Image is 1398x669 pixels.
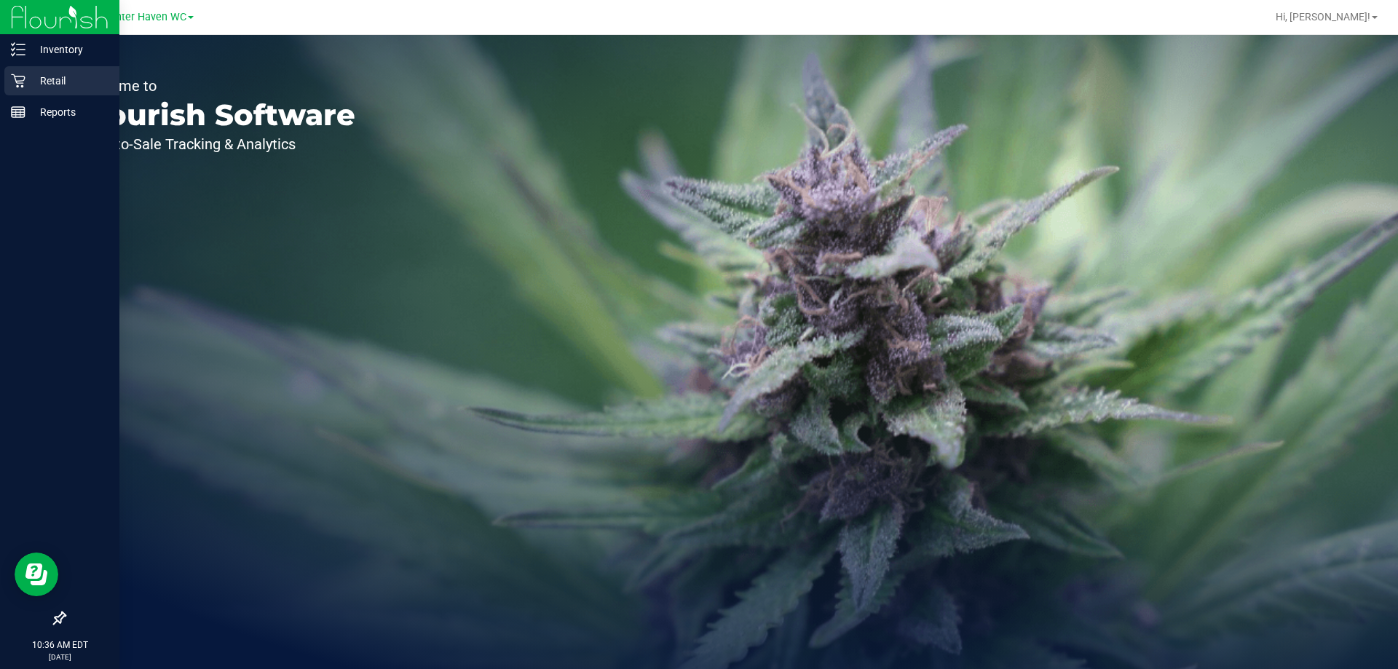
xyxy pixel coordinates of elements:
[15,553,58,596] iframe: Resource center
[1276,11,1370,23] span: Hi, [PERSON_NAME]!
[103,11,186,23] span: Winter Haven WC
[7,652,113,662] p: [DATE]
[25,41,113,58] p: Inventory
[11,105,25,119] inline-svg: Reports
[7,638,113,652] p: 10:36 AM EDT
[11,74,25,88] inline-svg: Retail
[25,103,113,121] p: Reports
[79,79,355,93] p: Welcome to
[79,137,355,151] p: Seed-to-Sale Tracking & Analytics
[25,72,113,90] p: Retail
[79,100,355,130] p: Flourish Software
[11,42,25,57] inline-svg: Inventory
